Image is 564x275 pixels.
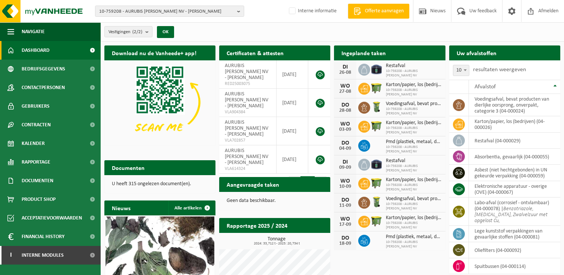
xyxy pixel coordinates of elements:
span: Contracten [22,116,51,134]
span: Navigatie [22,22,45,41]
td: labo-afval (corrosief - ontvlambaar) (04-000078) | [469,197,560,226]
img: WB-0140-HPE-GN-50 [370,101,383,113]
span: Dashboard [22,41,50,60]
span: Acceptatievoorwaarden [22,209,82,227]
span: 10-759208 - AURUBIS [PERSON_NAME] NV [386,202,441,211]
img: WB-1100-HPE-GN-50 [370,177,383,189]
span: Vestigingen [108,26,142,38]
p: U heeft 315 ongelezen document(en). [112,181,208,187]
span: VLA614324 [225,166,270,172]
h2: Nieuws [104,200,138,215]
span: 10-759208 - AURUBIS [PERSON_NAME] NV - [PERSON_NAME] [99,6,234,17]
span: Documenten [22,171,53,190]
span: AURUBIS [PERSON_NAME] NV - [PERSON_NAME] [225,91,268,109]
span: Voedingsafval, bevat producten van dierlijke oorsprong, onverpakt, categorie 3 [386,196,441,202]
span: Karton/papier, los (bedrijven) [386,177,441,183]
span: Bedrijfsgegevens [22,60,65,78]
img: WB-0140-HPE-GN-50 [370,196,383,208]
a: Alle artikelen [168,200,215,215]
span: 10-759208 - AURUBIS [PERSON_NAME] NV [386,126,441,135]
button: 10-759208 - AURUBIS [PERSON_NAME] NV - [PERSON_NAME] [95,6,244,17]
td: absorbentia, gevaarlijk (04-000055) [469,149,560,165]
td: restafval (04-000029) [469,133,560,149]
div: 28-08 [338,108,353,113]
td: lege kunststof verpakkingen van gevaarlijke stoffen (04-000081) [469,226,560,242]
div: DI [338,64,353,70]
h2: Rapportage 2025 / 2024 [219,218,295,233]
div: WO [338,121,353,127]
span: 2024: 33,712 t - 2025: 20,734 t [223,242,330,246]
span: Contactpersonen [22,78,65,97]
div: 17-09 [338,222,353,227]
span: I [7,246,14,265]
img: CR-SU-1C-5000-000-02 [370,158,383,170]
span: Karton/papier, los (bedrijven) [386,215,441,221]
div: 11-09 [338,203,353,208]
img: WB-1100-HPE-GN-50 [370,82,383,94]
div: 09-09 [338,165,353,170]
button: Vestigingen(2/2) [104,26,152,37]
div: 03-09 [338,127,353,132]
h2: Download nu de Vanheede+ app! [104,45,204,60]
td: asbest (niet hechtgebonden) in UN gekeurde verpakking (04-000059) [469,165,560,181]
span: Gebruikers [22,97,50,116]
div: WO [338,178,353,184]
h2: Documenten [104,160,152,175]
span: Pmd (plastiek, metaal, drankkartons) (bedrijven) [386,139,441,145]
span: Financial History [22,227,64,246]
div: DI [338,159,353,165]
p: Geen data beschikbaar. [227,198,323,203]
td: spuitbussen (04-000114) [469,258,560,274]
span: Restafval [386,158,441,164]
label: resultaten weergeven [473,67,526,73]
i: Benzotriazole, [MEDICAL_DATA], Zwalvelzuur met opgelost Cu, [475,206,548,224]
div: 18-09 [338,241,353,246]
span: Restafval [386,63,441,69]
h2: Certificaten & attesten [219,45,291,60]
span: RED25003075 [225,81,270,87]
span: VLA702857 [225,137,270,143]
span: Karton/papier, los (bedrijven) [386,120,441,126]
td: karton/papier, los (bedrijven) (04-000026) [469,116,560,133]
img: CR-SU-1C-5000-000-02 [370,63,383,75]
h2: Ingeplande taken [334,45,393,60]
span: 10-759208 - AURUBIS [PERSON_NAME] NV [386,107,441,116]
div: WO [338,83,353,89]
h2: Aangevraagde taken [219,177,287,192]
span: 10-759208 - AURUBIS [PERSON_NAME] NV [386,183,441,192]
h2: Uw afvalstoffen [449,45,504,60]
a: Offerte aanvragen [348,4,409,19]
h3: Tonnage [223,237,330,246]
span: 10-759208 - AURUBIS [PERSON_NAME] NV [386,164,441,173]
count: (2/2) [132,29,142,34]
span: Rapportage [22,153,50,171]
div: DO [338,197,353,203]
span: Pmd (plastiek, metaal, drankkartons) (bedrijven) [386,234,441,240]
span: 10 [453,65,469,76]
div: 27-08 [338,89,353,94]
span: AURUBIS [PERSON_NAME] NV - [PERSON_NAME] [225,63,268,80]
div: WO [338,216,353,222]
td: voedingsafval, bevat producten van dierlijke oorsprong, onverpakt, categorie 3 (04-000024) [469,94,560,116]
span: Afvalstof [475,84,496,90]
div: 10-09 [338,184,353,189]
td: oliefilters (04-000092) [469,242,560,258]
span: 10-759208 - AURUBIS [PERSON_NAME] NV [386,221,441,230]
span: AURUBIS [PERSON_NAME] NV - [PERSON_NAME] [225,148,268,165]
img: Download de VHEPlus App [104,60,215,144]
span: 10-759208 - AURUBIS [PERSON_NAME] NV [386,240,441,249]
span: 10-759208 - AURUBIS [PERSON_NAME] NV [386,145,441,154]
div: DO [338,102,353,108]
span: AURUBIS [PERSON_NAME] NV - [PERSON_NAME] [225,120,268,137]
span: Karton/papier, los (bedrijven) [386,82,441,88]
div: DO [338,140,353,146]
img: WB-1100-HPE-GN-50 [370,120,383,132]
span: Offerte aanvragen [363,7,406,15]
span: 10-759208 - AURUBIS [PERSON_NAME] NV [386,69,441,78]
img: WB-1100-HPE-GN-50 [370,215,383,227]
td: [DATE] [277,89,309,117]
td: [DATE] [277,145,309,174]
span: 10-759208 - AURUBIS [PERSON_NAME] NV [386,88,441,97]
span: VLA904384 [225,109,270,115]
span: Product Shop [22,190,56,209]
